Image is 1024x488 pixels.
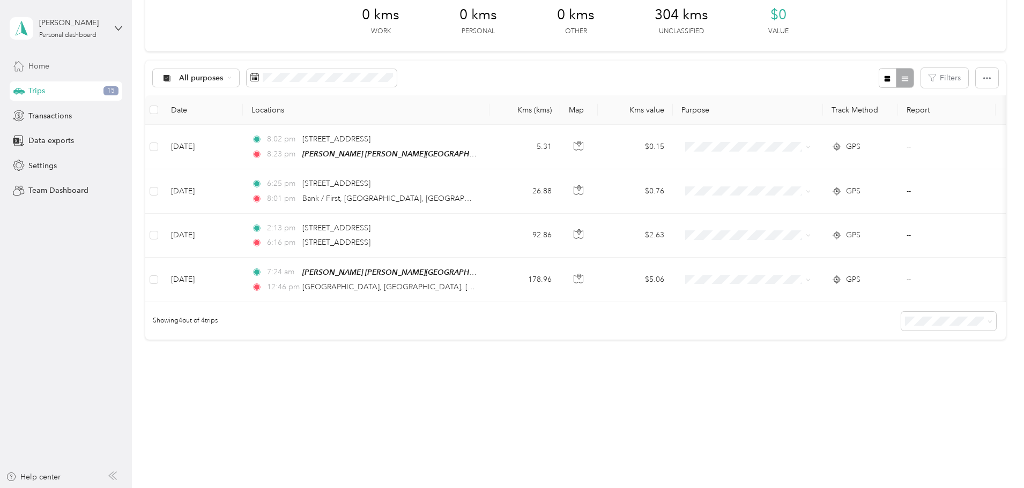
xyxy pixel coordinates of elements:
td: -- [898,258,996,302]
p: Value [768,27,789,36]
span: 6:16 pm [267,237,298,249]
span: 0 kms [557,6,595,24]
div: Personal dashboard [39,32,97,39]
td: -- [898,125,996,169]
td: [DATE] [162,125,243,169]
span: [GEOGRAPHIC_DATA], [GEOGRAPHIC_DATA], [GEOGRAPHIC_DATA] K1K 2J3, [GEOGRAPHIC_DATA] [302,282,655,291]
td: -- [898,169,996,213]
span: All purposes [179,74,224,82]
span: Team Dashboard [28,185,88,196]
span: [STREET_ADDRESS] [302,179,370,188]
button: Help center [6,471,61,483]
span: [STREET_ADDRESS] [302,238,370,247]
span: 12:46 pm [267,281,298,293]
span: 8:02 pm [267,133,298,145]
span: Transactions [28,110,72,122]
span: GPS [846,229,860,241]
th: Track Method [823,95,898,125]
span: 8:01 pm [267,193,298,205]
td: $5.06 [598,258,673,302]
th: Report [898,95,996,125]
span: Settings [28,160,57,171]
span: GPS [846,141,860,153]
td: $0.76 [598,169,673,213]
span: GPS [846,274,860,286]
span: Data exports [28,135,74,146]
iframe: Everlance-gr Chat Button Frame [964,428,1024,488]
span: Home [28,61,49,72]
td: -- [898,214,996,258]
span: 6:25 pm [267,178,298,190]
th: Date [162,95,243,125]
td: 178.96 [489,258,560,302]
th: Map [560,95,598,125]
span: Trips [28,85,45,96]
td: 5.31 [489,125,560,169]
span: Showing 4 out of 4 trips [145,316,218,326]
th: Kms (kms) [489,95,560,125]
p: Personal [462,27,495,36]
td: 92.86 [489,214,560,258]
td: $2.63 [598,214,673,258]
button: Filters [921,68,968,88]
td: [DATE] [162,258,243,302]
td: [DATE] [162,169,243,213]
span: [PERSON_NAME] [PERSON_NAME][GEOGRAPHIC_DATA] ([GEOGRAPHIC_DATA], [GEOGRAPHIC_DATA], [GEOGRAPHIC_D... [302,268,820,277]
td: $0.15 [598,125,673,169]
p: Work [371,27,391,36]
div: [PERSON_NAME] [39,17,106,28]
span: 0 kms [362,6,399,24]
p: Other [565,27,587,36]
td: [DATE] [162,214,243,258]
span: 7:24 am [267,266,298,278]
span: 15 [103,86,118,96]
span: 0 kms [459,6,497,24]
span: [STREET_ADDRESS] [302,134,370,144]
span: $0 [770,6,786,24]
span: GPS [846,185,860,197]
th: Kms value [598,95,673,125]
span: 8:23 pm [267,148,298,160]
span: 304 kms [655,6,708,24]
span: 2:13 pm [267,222,298,234]
p: Unclassified [659,27,704,36]
th: Locations [243,95,489,125]
td: 26.88 [489,169,560,213]
span: [STREET_ADDRESS] [302,223,370,232]
th: Purpose [673,95,823,125]
span: Bank / First, [GEOGRAPHIC_DATA], [GEOGRAPHIC_DATA] K1S, [GEOGRAPHIC_DATA] [302,194,600,203]
span: [PERSON_NAME] [PERSON_NAME][GEOGRAPHIC_DATA] ([GEOGRAPHIC_DATA], [GEOGRAPHIC_DATA], [GEOGRAPHIC_D... [302,149,820,159]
